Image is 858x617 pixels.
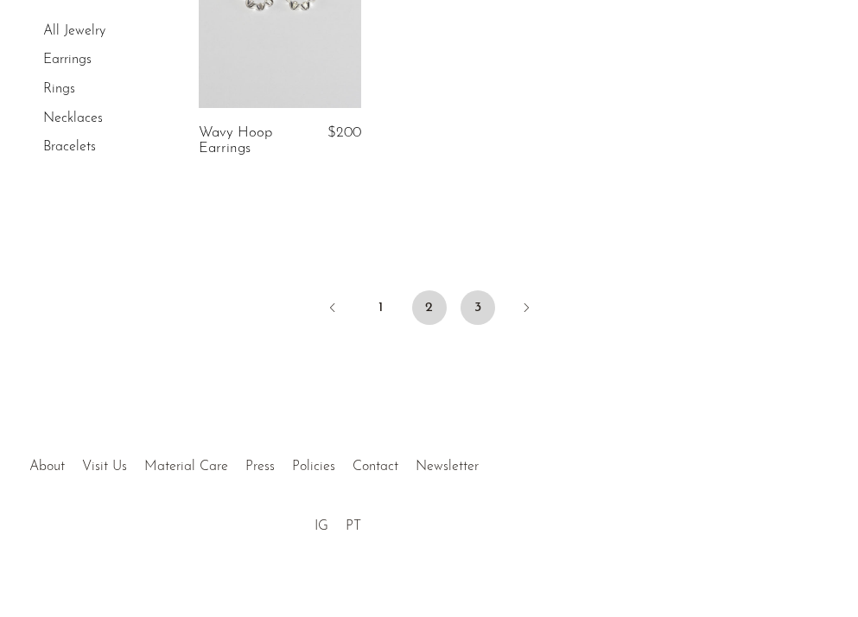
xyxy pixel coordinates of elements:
[461,290,495,325] a: 3
[315,290,350,328] a: Previous
[199,125,302,157] a: Wavy Hoop Earrings
[144,460,228,474] a: Material Care
[43,24,105,38] a: All Jewelry
[306,506,370,538] ul: Social Medias
[82,460,127,474] a: Visit Us
[315,519,328,533] a: IG
[29,460,65,474] a: About
[245,460,275,474] a: Press
[412,290,447,325] span: 2
[364,290,398,325] a: 1
[43,54,92,67] a: Earrings
[509,290,543,328] a: Next
[21,446,487,479] ul: Quick links
[416,460,479,474] a: Newsletter
[43,111,103,125] a: Necklaces
[346,519,361,533] a: PT
[353,460,398,474] a: Contact
[43,140,96,154] a: Bracelets
[292,460,335,474] a: Policies
[43,82,75,96] a: Rings
[327,125,361,140] span: $200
